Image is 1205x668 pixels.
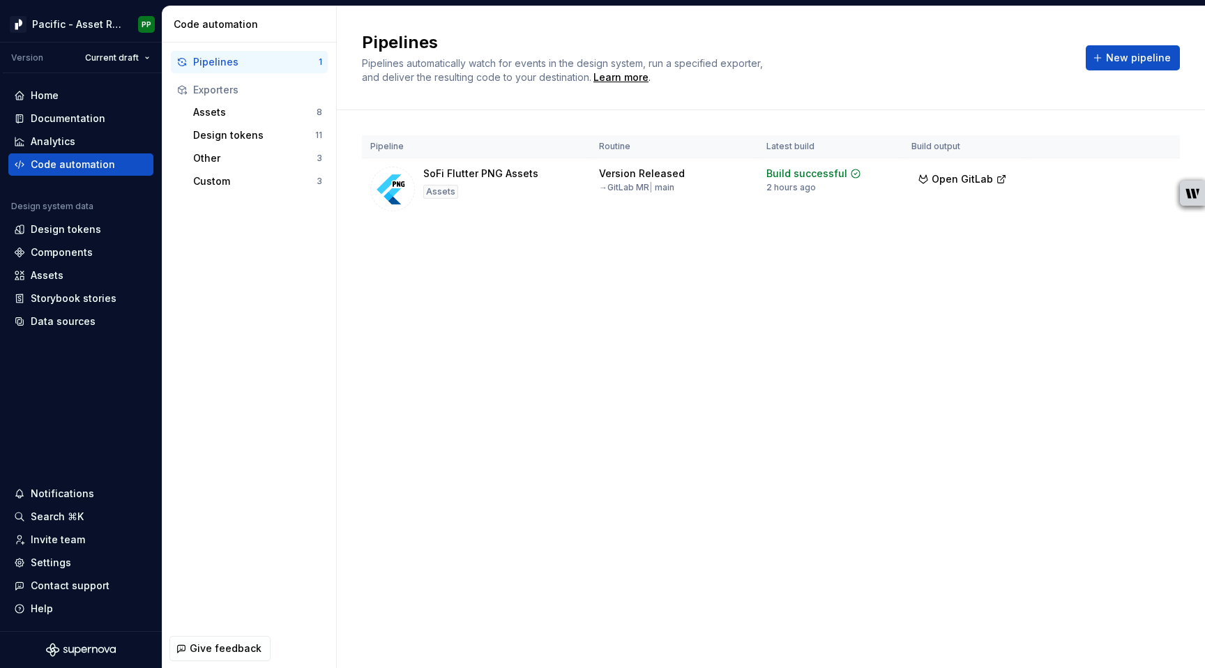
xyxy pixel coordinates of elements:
[362,135,591,158] th: Pipeline
[31,222,101,236] div: Design tokens
[599,167,685,181] div: Version Released
[46,643,116,657] svg: Supernova Logo
[766,182,816,193] div: 2 hours ago
[362,57,766,83] span: Pipelines automatically watch for events in the design system, run a specified exporter, and deli...
[188,124,328,146] button: Design tokens11
[649,182,653,192] span: |
[31,602,53,616] div: Help
[193,55,319,69] div: Pipelines
[315,130,322,141] div: 11
[8,552,153,574] a: Settings
[174,17,331,31] div: Code automation
[190,642,262,655] span: Give feedback
[31,135,75,149] div: Analytics
[362,31,1069,54] h2: Pipelines
[193,105,317,119] div: Assets
[31,510,84,524] div: Search ⌘K
[169,636,271,661] button: Give feedback
[142,19,151,30] div: PP
[3,9,159,39] button: Pacific - Asset Repository (Illustrations)PP
[85,52,139,63] span: Current draft
[8,264,153,287] a: Assets
[423,185,458,199] div: Assets
[1106,51,1171,65] span: New pipeline
[31,579,109,593] div: Contact support
[193,174,317,188] div: Custom
[31,89,59,103] div: Home
[317,107,322,118] div: 8
[8,287,153,310] a: Storybook stories
[193,151,317,165] div: Other
[319,56,322,68] div: 1
[8,598,153,620] button: Help
[11,201,93,212] div: Design system data
[591,73,651,83] span: .
[599,182,674,193] div: → GitLab MR main
[593,70,649,84] a: Learn more
[8,218,153,241] a: Design tokens
[31,112,105,126] div: Documentation
[31,533,85,547] div: Invite team
[188,147,328,169] button: Other3
[31,268,63,282] div: Assets
[423,167,538,181] div: SoFi Flutter PNG Assets
[8,575,153,597] button: Contact support
[31,556,71,570] div: Settings
[932,172,993,186] span: Open GitLab
[8,153,153,176] a: Code automation
[911,175,1013,187] a: Open GitLab
[31,158,115,172] div: Code automation
[903,135,1026,158] th: Build output
[31,314,96,328] div: Data sources
[79,48,156,68] button: Current draft
[171,51,328,73] button: Pipelines1
[758,135,903,158] th: Latest build
[11,52,43,63] div: Version
[8,310,153,333] a: Data sources
[591,135,758,158] th: Routine
[8,241,153,264] a: Components
[32,17,121,31] div: Pacific - Asset Repository (Illustrations)
[766,167,847,181] div: Build successful
[193,83,322,97] div: Exporters
[31,487,94,501] div: Notifications
[8,130,153,153] a: Analytics
[188,101,328,123] button: Assets8
[8,483,153,505] button: Notifications
[31,245,93,259] div: Components
[8,84,153,107] a: Home
[10,16,26,33] img: 8d0dbd7b-a897-4c39-8ca0-62fbda938e11.png
[193,128,315,142] div: Design tokens
[911,167,1013,192] button: Open GitLab
[1086,45,1180,70] button: New pipeline
[317,176,322,187] div: 3
[8,107,153,130] a: Documentation
[188,170,328,192] button: Custom3
[8,529,153,551] a: Invite team
[31,291,116,305] div: Storybook stories
[317,153,322,164] div: 3
[8,506,153,528] button: Search ⌘K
